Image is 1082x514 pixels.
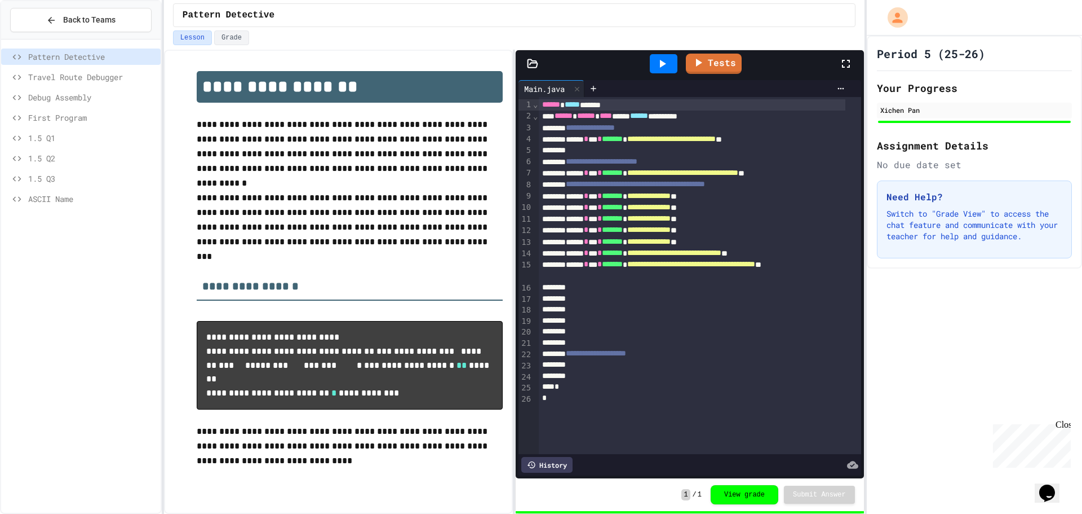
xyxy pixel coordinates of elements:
[518,134,533,145] div: 4
[5,5,78,72] div: Chat with us now!Close
[518,225,533,236] div: 12
[518,338,533,349] div: 21
[518,305,533,316] div: 18
[886,208,1062,242] p: Switch to "Grade View" to access the chat feature and communicate with your teacher for help and ...
[877,46,985,61] h1: Period 5 (25-26)
[28,71,156,83] span: Travel Route Debugger
[518,361,533,372] div: 23
[518,316,533,327] div: 19
[518,156,533,168] div: 6
[693,490,697,499] span: /
[784,486,855,504] button: Submit Answer
[28,132,156,144] span: 1.5 Q1
[880,105,1068,115] div: Xichen Pan
[533,100,538,109] span: Fold line
[518,248,533,260] div: 14
[518,99,533,111] div: 1
[518,372,533,383] div: 24
[518,202,533,213] div: 10
[518,394,533,405] div: 26
[877,158,1072,172] div: No due date set
[518,191,533,202] div: 9
[521,457,573,473] div: History
[876,5,911,30] div: My Account
[681,489,690,500] span: 1
[988,420,1071,468] iframe: chat widget
[518,283,533,294] div: 16
[63,14,116,26] span: Back to Teams
[28,152,156,164] span: 1.5 Q2
[518,214,533,225] div: 11
[711,485,778,504] button: View grade
[518,294,533,305] div: 17
[686,54,742,74] a: Tests
[173,30,212,45] button: Lesson
[10,8,152,32] button: Back to Teams
[28,173,156,184] span: 1.5 Q3
[518,111,533,122] div: 2
[518,145,533,156] div: 5
[518,83,570,95] div: Main.java
[518,327,533,338] div: 20
[518,260,533,283] div: 15
[518,80,584,97] div: Main.java
[886,190,1062,204] h3: Need Help?
[1035,469,1071,503] iframe: chat widget
[518,237,533,248] div: 13
[28,193,156,205] span: ASCII Name
[698,490,702,499] span: 1
[793,490,846,499] span: Submit Answer
[518,179,533,191] div: 8
[518,349,533,361] div: 22
[28,51,156,63] span: Pattern Detective
[28,112,156,124] span: First Program
[877,80,1072,96] h2: Your Progress
[533,112,538,121] span: Fold line
[214,30,249,45] button: Grade
[518,122,533,134] div: 3
[518,383,533,394] div: 25
[183,8,274,22] span: Pattern Detective
[28,91,156,103] span: Debug Assembly
[518,168,533,179] div: 7
[877,138,1072,153] h2: Assignment Details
